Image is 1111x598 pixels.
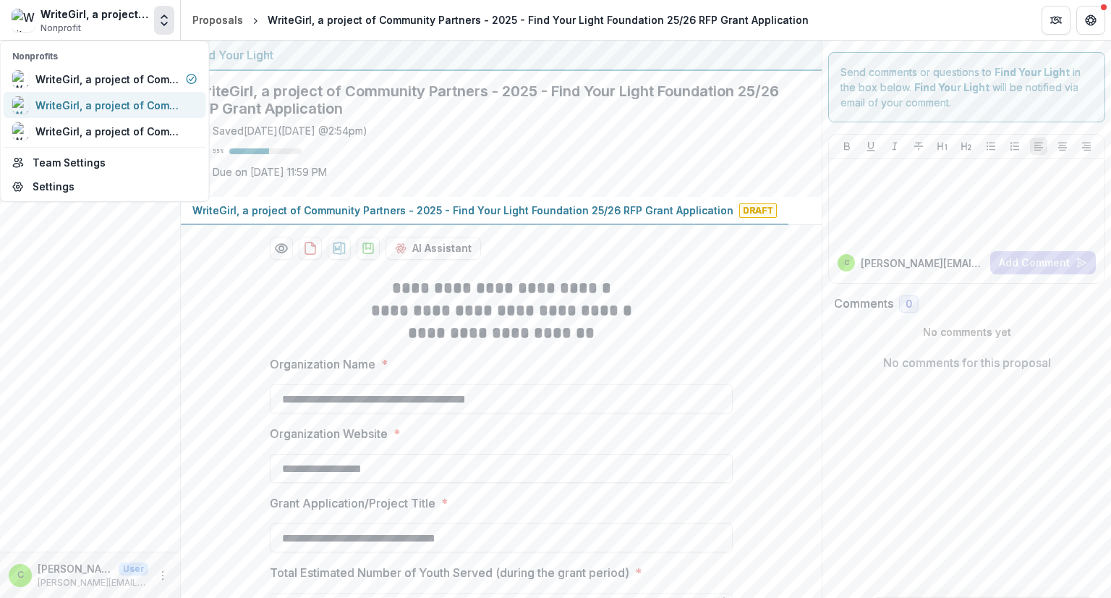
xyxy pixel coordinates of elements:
p: No comments for this proposal [883,354,1051,371]
button: Align Left [1030,138,1047,155]
p: Total Estimated Number of Youth Served (during the grant period) [270,564,629,581]
button: AI Assistant [386,237,481,260]
button: Add Comment [990,251,1096,274]
nav: breadcrumb [187,9,814,30]
button: download-proposal [328,237,351,260]
button: Bold [838,138,856,155]
button: Ordered List [1006,138,1023,155]
span: Draft [739,203,777,218]
div: cindy.collins@writegirl.org [17,570,24,580]
button: Bullet List [982,138,1000,155]
strong: Find Your Light [914,81,989,93]
button: Underline [862,138,880,155]
p: WriteGirl, a project of Community Partners - 2025 - Find Your Light Foundation 25/26 RFP Grant Ap... [192,203,733,218]
span: 0 [906,298,912,311]
p: Grant Application/Project Title [270,494,435,512]
button: download-proposal [299,237,322,260]
h2: WriteGirl, a project of Community Partners - 2025 - Find Your Light Foundation 25/26 RFP Grant Ap... [192,83,787,117]
button: Partners [1042,6,1070,35]
span: Nonprofit [41,22,81,35]
p: [PERSON_NAME][EMAIL_ADDRESS][PERSON_NAME][DOMAIN_NAME] [861,256,984,271]
p: [PERSON_NAME][EMAIL_ADDRESS][PERSON_NAME][DOMAIN_NAME] [38,561,113,576]
div: Send comments or questions to in the box below. will be notified via email of your comment. [828,52,1105,122]
p: User [119,563,148,576]
div: Saved [DATE] ( [DATE] @ 2:54pm ) [213,123,367,138]
p: 55 % [213,146,224,156]
p: Organization Name [270,355,375,373]
button: More [154,567,171,584]
button: Preview 455b7aea-0a2b-476a-9898-b0f3c9da9c03-0.pdf [270,237,293,260]
div: cindy.collins@writegirl.org [844,259,849,266]
div: Find Your Light [192,46,810,64]
button: Align Right [1078,138,1095,155]
a: Proposals [187,9,249,30]
p: No comments yet [834,324,1099,340]
p: Due on [DATE] 11:59 PM [213,164,327,180]
strong: Find Your Light [995,66,1070,78]
button: Get Help [1076,6,1105,35]
div: WriteGirl, a project of Community Partners - 2025 - Find Your Light Foundation 25/26 RFP Grant Ap... [268,12,809,28]
button: Open entity switcher [154,6,174,35]
button: Strike [910,138,927,155]
button: download-proposal [357,237,380,260]
div: Proposals [192,12,243,28]
img: WriteGirl, a project of Community Partners [12,9,35,32]
button: Heading 1 [934,138,951,155]
h2: Comments [834,297,893,311]
div: WriteGirl, a project of Community Partners [41,7,148,22]
button: Italicize [886,138,903,155]
button: Heading 2 [958,138,975,155]
button: Align Center [1054,138,1071,155]
p: Organization Website [270,425,388,442]
p: [PERSON_NAME][EMAIL_ADDRESS][PERSON_NAME][DOMAIN_NAME] [38,576,148,589]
